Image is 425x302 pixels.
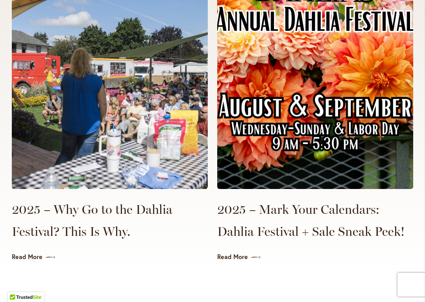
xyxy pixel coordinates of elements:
[12,252,208,261] a: Read More
[12,198,208,243] a: 2025 – Why Go to the Dahlia Festival? This Is Why.
[217,252,413,261] a: Read More
[217,198,413,243] a: 2025 – Mark Your Calendars: Dahlia Festival + Sale Sneak Peek!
